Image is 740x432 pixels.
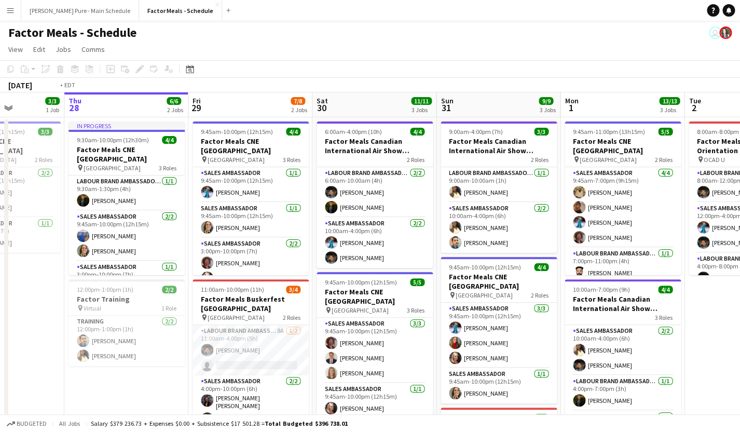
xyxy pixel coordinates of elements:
[33,45,45,54] span: Edit
[709,26,721,39] app-user-avatar: Leticia Fayzano
[4,43,27,56] a: View
[265,420,348,427] span: Total Budgeted $396 738.01
[719,26,732,39] app-user-avatar: Ashleigh Rains
[56,45,71,54] span: Jobs
[91,420,348,427] div: Salary $379 236.73 + Expenses $0.00 + Subsistence $17 501.28 =
[17,420,47,427] span: Budgeted
[5,418,48,429] button: Budgeted
[139,1,222,21] button: Factor Meals - Schedule
[77,43,109,56] a: Comms
[8,25,136,40] h1: Factor Meals - Schedule
[64,81,75,89] div: EDT
[8,45,23,54] span: View
[8,80,32,90] div: [DATE]
[29,43,49,56] a: Edit
[81,45,105,54] span: Comms
[21,1,139,21] button: [PERSON_NAME] Pure - Main Schedule
[51,43,75,56] a: Jobs
[57,420,82,427] span: All jobs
